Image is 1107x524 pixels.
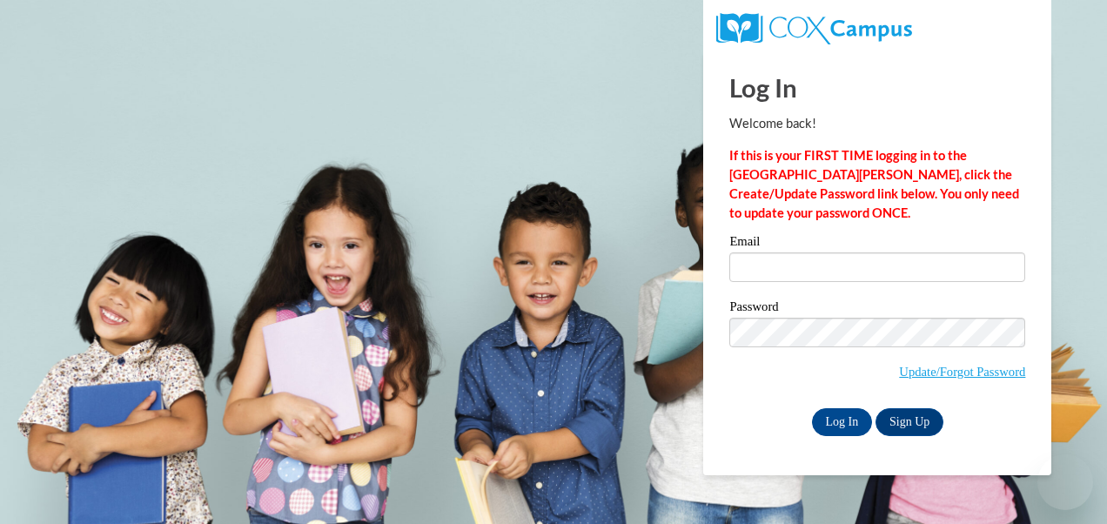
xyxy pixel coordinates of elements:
[716,13,911,44] img: COX Campus
[729,300,1025,318] label: Password
[812,408,873,436] input: Log In
[876,408,943,436] a: Sign Up
[729,114,1025,133] p: Welcome back!
[729,235,1025,252] label: Email
[729,148,1019,220] strong: If this is your FIRST TIME logging in to the [GEOGRAPHIC_DATA][PERSON_NAME], click the Create/Upd...
[899,365,1025,379] a: Update/Forgot Password
[1037,454,1093,510] iframe: Button to launch messaging window
[729,70,1025,105] h1: Log In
